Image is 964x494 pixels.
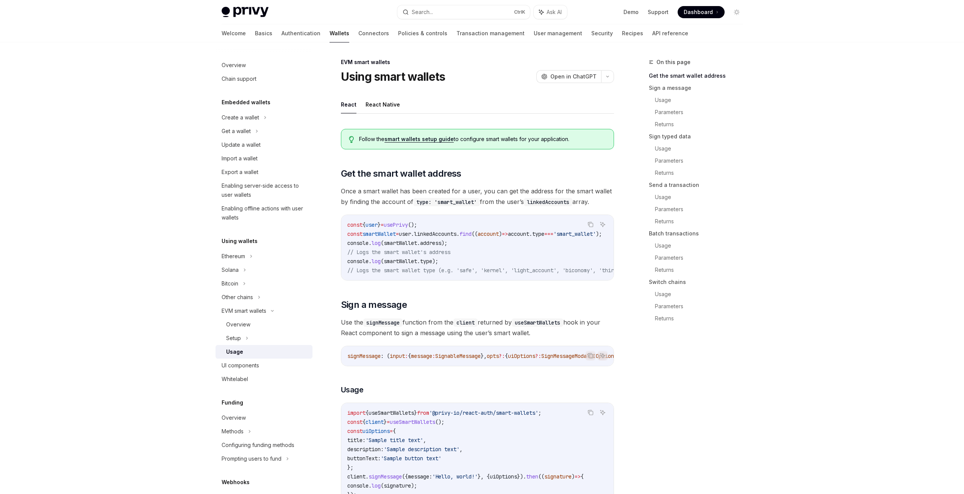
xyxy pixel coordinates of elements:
[381,353,390,359] span: : (
[414,231,456,237] span: linkedAccounts
[534,5,567,19] button: Ask AI
[534,24,582,42] a: User management
[508,231,529,237] span: account
[598,351,608,361] button: Ask AI
[411,231,414,237] span: .
[417,409,429,416] span: from
[598,220,608,229] button: Ask AI
[405,353,408,359] span: :
[535,353,541,359] span: ?:
[575,473,581,480] span: =>
[384,240,417,246] span: smartWallet
[381,258,384,265] span: (
[341,58,614,66] div: EVM smart wallets
[541,353,617,359] span: SignMessageModalUIOptions
[216,72,312,86] a: Chain support
[435,353,481,359] span: SignableMessage
[432,353,435,359] span: :
[216,345,312,359] a: Usage
[341,186,614,207] span: Once a smart wallet has been created for a user, you can get the address for the smart wallet by ...
[441,240,447,246] span: );
[384,221,408,228] span: usePrivy
[226,334,241,343] div: Setup
[216,202,312,224] a: Enabling offline actions with user wallets
[502,231,508,237] span: =>
[222,24,246,42] a: Welcome
[411,353,432,359] span: message
[655,288,749,300] a: Usage
[347,258,369,265] span: console
[347,446,384,453] span: description:
[222,7,269,17] img: light logo
[420,258,432,265] span: type
[459,231,472,237] span: find
[372,258,381,265] span: log
[544,473,572,480] span: signature
[226,347,243,356] div: Usage
[472,231,478,237] span: ((
[384,419,387,425] span: }
[341,96,356,113] button: React
[347,267,708,274] span: // Logs the smart wallet type (e.g. 'safe', 'kernel', 'light_account', 'biconomy', 'thirdweb', 'c...
[222,204,308,222] div: Enabling offline actions with user wallets
[529,231,532,237] span: .
[524,198,572,206] code: linkedAccounts
[226,320,250,329] div: Overview
[429,409,538,416] span: '@privy-io/react-auth/smart-wallets'
[381,455,441,462] span: 'Sample button text'
[362,428,390,434] span: uiOptions
[222,293,253,302] div: Other chains
[347,437,366,444] span: title:
[387,419,390,425] span: =
[393,428,396,434] span: {
[381,240,384,246] span: (
[222,61,246,70] div: Overview
[390,419,435,425] span: useSmartWallets
[508,353,535,359] span: uiOptions
[408,221,417,228] span: ();
[222,375,248,384] div: Whitelabel
[222,361,259,370] div: UI components
[222,413,246,422] div: Overview
[369,409,414,416] span: useSmartWallets
[678,6,725,18] a: Dashboard
[216,179,312,202] a: Enabling server-side access to user wallets
[369,240,372,246] span: .
[222,265,239,274] div: Solana
[372,240,381,246] span: log
[341,384,364,395] span: Usage
[347,473,366,480] span: client
[341,299,407,311] span: Sign a message
[456,24,525,42] a: Transaction management
[655,215,749,227] a: Returns
[598,408,608,417] button: Ask AI
[547,8,562,16] span: Ask AI
[655,94,749,106] a: Usage
[655,167,749,179] a: Returns
[366,473,369,480] span: .
[514,9,525,15] span: Ctrl K
[487,353,499,359] span: opts
[369,473,402,480] span: signMessage
[359,135,606,143] span: Follow the to configure smart wallets for your application.
[536,70,601,83] button: Open in ChatGPT
[396,231,399,237] span: =
[222,74,256,83] div: Chain support
[649,82,749,94] a: Sign a message
[398,24,447,42] a: Policies & controls
[499,231,502,237] span: )
[369,482,372,489] span: .
[586,220,595,229] button: Copy the contents from the code block
[586,351,595,361] button: Copy the contents from the code block
[423,437,426,444] span: ,
[341,317,614,338] span: Use the function from the returned by hook in your React component to sign a message using the us...
[347,249,450,256] span: // Logs the smart wallet's address
[591,24,613,42] a: Security
[222,427,244,436] div: Methods
[347,240,369,246] span: console
[550,73,597,80] span: Open in ChatGPT
[459,446,462,453] span: ,
[481,353,487,359] span: },
[435,419,444,425] span: ();
[655,203,749,215] a: Parameters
